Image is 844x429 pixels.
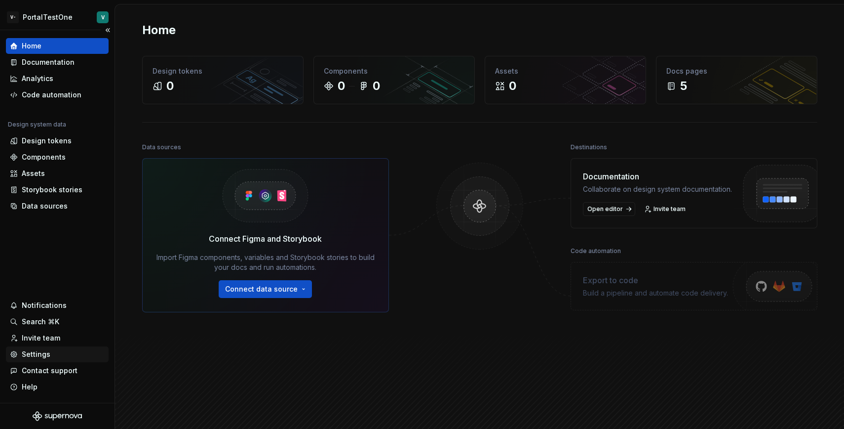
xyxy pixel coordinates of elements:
div: Components [324,66,464,76]
div: Analytics [22,74,53,84]
h2: Home [142,22,176,38]
div: Help [22,382,38,392]
button: Contact support [6,363,109,379]
div: Settings [22,349,50,359]
div: Code automation [571,244,621,258]
button: Search ⌘K [6,314,109,330]
button: Collapse sidebar [101,23,115,37]
button: V-PortalTestOneV [2,6,113,28]
a: Home [6,38,109,54]
a: Assets [6,166,109,181]
div: V- [7,11,19,23]
span: Open editor [587,205,623,213]
svg: Supernova Logo [33,411,82,421]
div: Import Figma components, variables and Storybook stories to build your docs and run automations. [156,253,375,272]
div: Export to code [583,274,728,286]
div: Documentation [583,171,732,182]
div: Design tokens [153,66,293,76]
div: Storybook stories [22,185,82,195]
div: Data sources [142,140,181,154]
a: Docs pages5 [656,56,817,104]
div: Design tokens [22,136,72,146]
div: 0 [338,78,345,94]
div: Assets [495,66,636,76]
a: Design tokens [6,133,109,149]
div: Invite team [22,333,60,343]
a: Assets0 [485,56,646,104]
a: Documentation [6,54,109,70]
a: Invite team [6,330,109,346]
div: Search ⌘K [22,317,59,327]
div: Collaborate on design system documentation. [583,184,732,194]
div: Connect Figma and Storybook [209,233,322,245]
div: 5 [680,78,687,94]
div: Contact support [22,366,77,376]
a: Design tokens0 [142,56,304,104]
div: V [101,13,105,21]
div: Data sources [22,201,68,211]
a: Code automation [6,87,109,103]
div: Docs pages [666,66,807,76]
div: Components [22,152,66,162]
button: Help [6,379,109,395]
a: Components00 [313,56,475,104]
div: Design system data [8,121,66,129]
a: Settings [6,346,109,362]
a: Open editor [583,202,635,216]
a: Analytics [6,71,109,86]
a: Components [6,149,109,165]
button: Notifications [6,298,109,313]
a: Invite team [641,202,690,216]
div: Documentation [22,57,75,67]
span: Connect data source [225,284,298,294]
div: Destinations [571,140,607,154]
a: Storybook stories [6,182,109,198]
span: Invite team [653,205,686,213]
div: 0 [166,78,174,94]
div: Assets [22,169,45,178]
button: Connect data source [219,280,312,298]
div: PortalTestOne [23,12,73,22]
div: 0 [373,78,380,94]
div: Home [22,41,41,51]
div: Build a pipeline and automate code delivery. [583,288,728,298]
div: Code automation [22,90,81,100]
a: Data sources [6,198,109,214]
div: 0 [509,78,516,94]
div: Notifications [22,300,67,310]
